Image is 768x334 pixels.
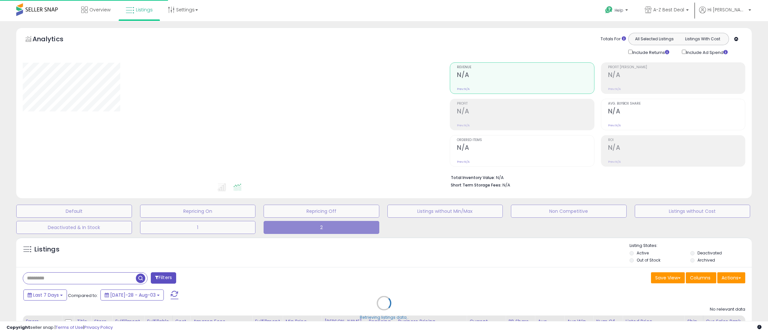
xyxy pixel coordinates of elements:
[457,144,594,153] h2: N/A
[457,102,594,106] span: Profit
[623,48,677,56] div: Include Returns
[451,182,501,188] b: Short Term Storage Fees:
[630,35,679,43] button: All Selected Listings
[360,315,409,320] div: Retrieving listings data..
[89,6,111,13] span: Overview
[457,66,594,69] span: Revenue
[16,221,132,234] button: Deactivated & In Stock
[608,160,621,164] small: Prev: N/A
[33,34,76,45] h5: Analytics
[608,87,621,91] small: Prev: N/A
[451,173,740,181] li: N/A
[608,138,745,142] span: ROI
[677,48,738,56] div: Include Ad Spend
[264,205,379,218] button: Repricing Off
[7,325,113,331] div: seller snap | |
[457,87,470,91] small: Prev: N/A
[635,205,750,218] button: Listings without Cost
[608,66,745,69] span: Profit [PERSON_NAME]
[457,160,470,164] small: Prev: N/A
[387,205,503,218] button: Listings without Min/Max
[140,221,256,234] button: 1
[511,205,627,218] button: Non Competitive
[457,123,470,127] small: Prev: N/A
[451,175,495,180] b: Total Inventory Value:
[136,6,153,13] span: Listings
[699,6,751,21] a: Hi [PERSON_NAME]
[608,144,745,153] h2: N/A
[653,6,684,13] span: A-Z Best Deal
[708,6,747,13] span: Hi [PERSON_NAME]
[608,102,745,106] span: Avg. Buybox Share
[605,6,613,14] i: Get Help
[140,205,256,218] button: Repricing On
[7,324,30,330] strong: Copyright
[678,35,727,43] button: Listings With Cost
[16,205,132,218] button: Default
[457,71,594,80] h2: N/A
[601,36,626,42] div: Totals For
[615,7,623,13] span: Help
[608,108,745,116] h2: N/A
[457,138,594,142] span: Ordered Items
[457,108,594,116] h2: N/A
[502,182,510,188] span: N/A
[600,1,634,21] a: Help
[264,221,379,234] button: 2
[608,71,745,80] h2: N/A
[608,123,621,127] small: Prev: N/A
